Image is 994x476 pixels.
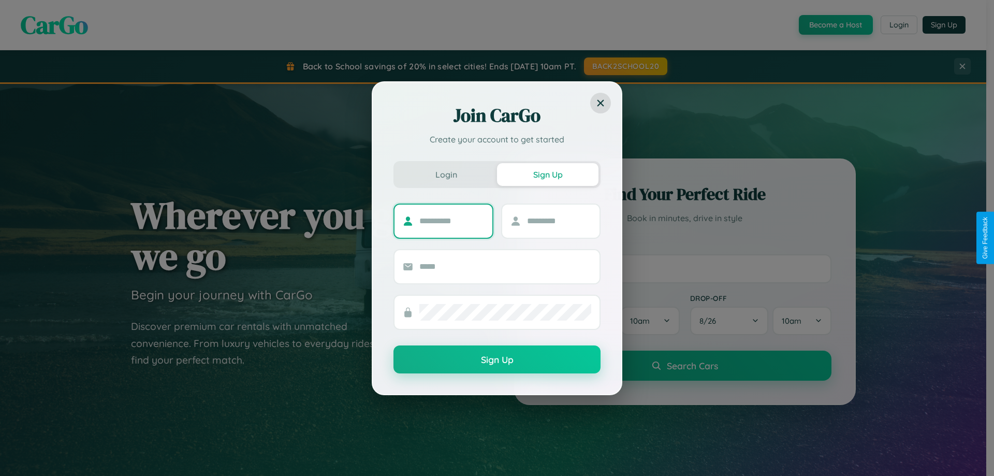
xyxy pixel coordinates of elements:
[396,163,497,186] button: Login
[393,345,601,373] button: Sign Up
[393,133,601,146] p: Create your account to get started
[982,217,989,259] div: Give Feedback
[497,163,598,186] button: Sign Up
[393,103,601,128] h2: Join CarGo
